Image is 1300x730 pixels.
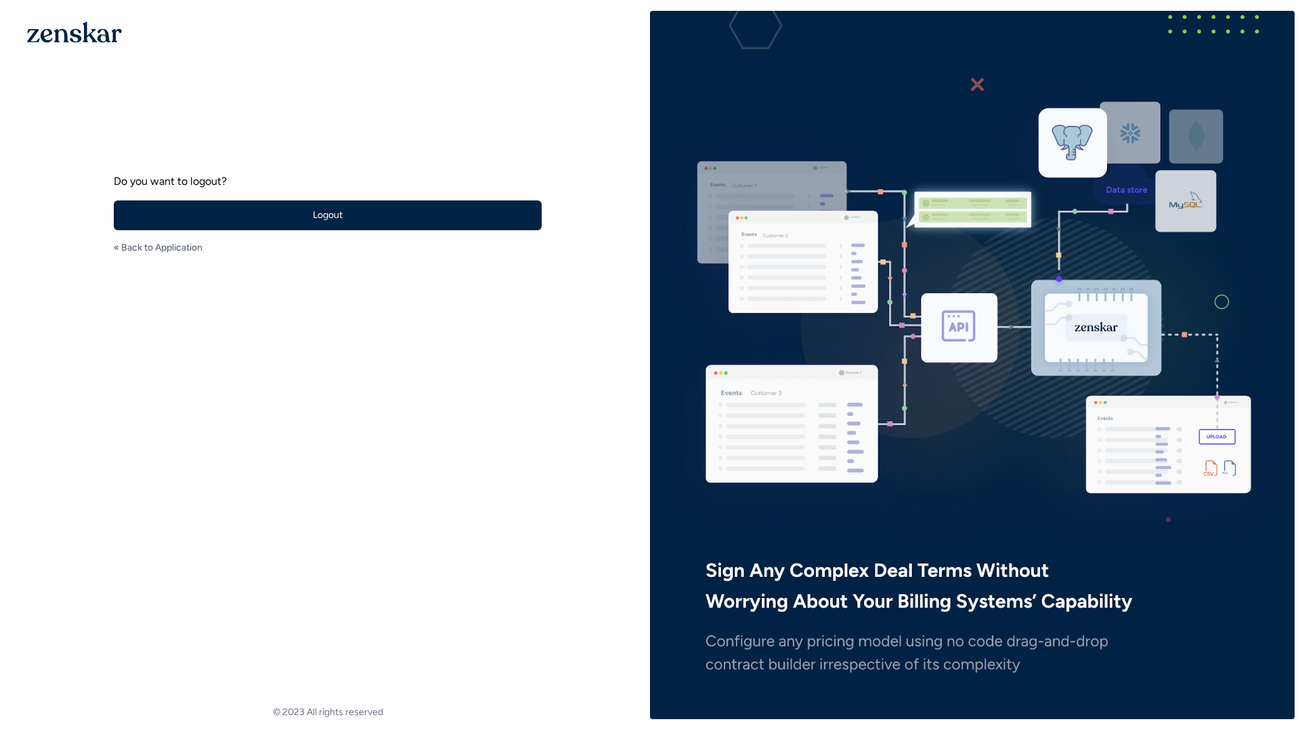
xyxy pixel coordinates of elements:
a: « Back to Application [114,241,202,255]
p: Do you want to logout? [114,173,542,190]
button: Logout [114,200,542,230]
img: 1OGAJ2xQqyY4LXKgY66KYq0eOWRCkrZdAb3gUhuVAqdWPZE9SRJmCz+oDMSn4zDLXe31Ii730ItAGKgCKgCCgCikA4Av8PJUP... [27,22,122,43]
footer: © 2023 All rights reserved [5,706,650,719]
